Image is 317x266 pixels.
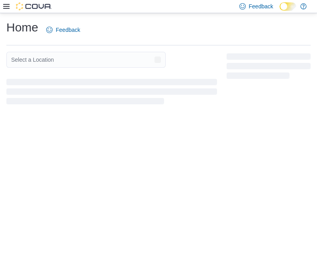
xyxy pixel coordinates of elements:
[155,57,161,63] button: Open list of options
[280,2,296,11] input: Dark Mode
[56,26,80,34] span: Feedback
[16,2,52,10] img: Cova
[6,20,38,35] h1: Home
[227,55,311,80] span: Loading
[249,2,273,10] span: Feedback
[43,22,83,38] a: Feedback
[6,80,217,106] span: Loading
